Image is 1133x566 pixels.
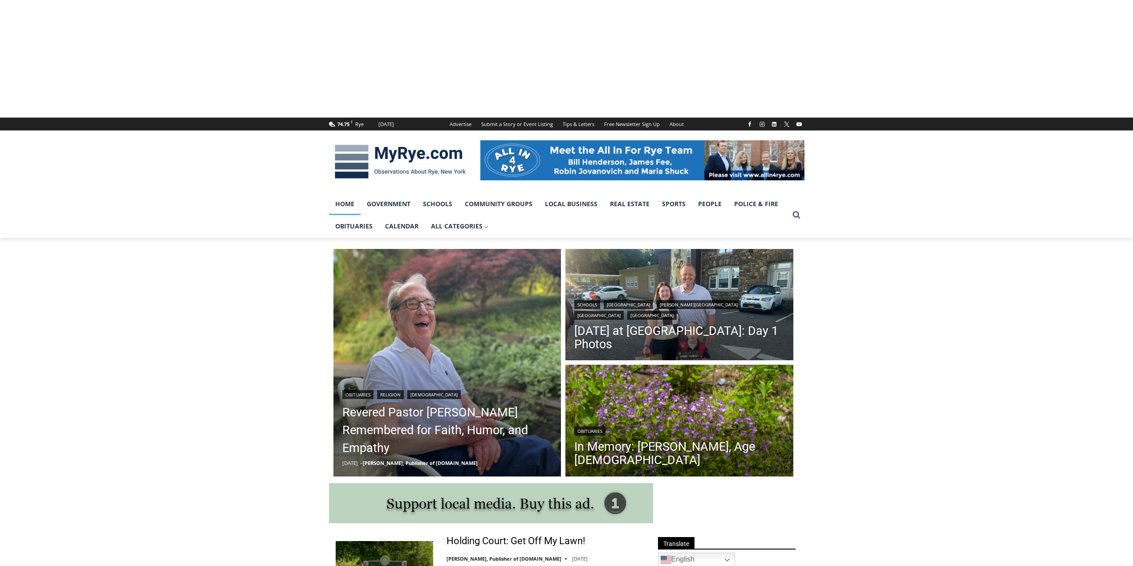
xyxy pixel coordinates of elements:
a: Calendar [379,215,425,237]
span: Translate [658,537,694,549]
a: Sports [656,193,692,215]
a: [DEMOGRAPHIC_DATA] [407,390,461,399]
a: X [781,119,792,130]
img: MyRye.com [329,138,471,185]
span: – [360,460,363,466]
a: [PERSON_NAME][GEOGRAPHIC_DATA] [657,300,741,309]
span: All Categories [431,221,489,231]
img: support local media, buy this ad [329,483,653,523]
img: (PHOTO: Henry arrived for his first day of Kindergarten at Midland Elementary School. He likes cu... [565,249,793,363]
div: | | | | [574,298,784,320]
a: Read More First Day of School at Rye City Schools: Day 1 Photos [565,249,793,363]
span: 74.75 [337,121,349,127]
a: [PERSON_NAME], Publisher of [DOMAIN_NAME] [447,555,561,562]
a: Free Newsletter Sign Up [599,118,665,130]
div: [DATE] [378,120,394,128]
a: Community Groups [459,193,539,215]
img: Obituary - Donald Poole - 2 [333,249,561,477]
nav: Secondary Navigation [445,118,689,130]
img: en [661,554,671,565]
a: [DATE] at [GEOGRAPHIC_DATA]: Day 1 Photos [574,324,784,351]
nav: Primary Navigation [329,193,788,238]
a: [GEOGRAPHIC_DATA] [627,311,677,320]
a: About [665,118,689,130]
a: Obituaries [329,215,379,237]
a: Obituaries [574,427,605,436]
a: Facebook [744,119,755,130]
a: Schools [417,193,459,215]
a: Read More In Memory: Adele Arrigale, Age 90 [565,365,793,479]
a: Tips & Letters [558,118,599,130]
a: [GEOGRAPHIC_DATA] [604,300,653,309]
a: In Memory: [PERSON_NAME], Age [DEMOGRAPHIC_DATA] [574,440,784,467]
time: [DATE] [342,460,358,466]
a: [PERSON_NAME], Publisher of [DOMAIN_NAME] [363,460,478,466]
a: Schools [574,300,600,309]
div: Rye [355,120,364,128]
a: Police & Fire [728,193,784,215]
div: | | [342,388,552,399]
a: Religion [377,390,404,399]
span: F [351,119,353,124]
a: Home [329,193,361,215]
a: Revered Pastor [PERSON_NAME] Remembered for Faith, Humor, and Empathy [342,403,552,457]
a: [GEOGRAPHIC_DATA] [574,311,624,320]
img: All in for Rye [480,140,804,180]
a: Real Estate [604,193,656,215]
a: People [692,193,728,215]
time: [DATE] [572,555,588,562]
a: Read More Revered Pastor Donald Poole Jr. Remembered for Faith, Humor, and Empathy [333,249,561,477]
a: YouTube [794,119,804,130]
img: (PHOTO: Kim Eierman of EcoBeneficial designed and oversaw the installation of native plant beds f... [565,365,793,479]
a: Holding Court: Get Off My Lawn! [447,535,585,548]
button: View Search Form [788,207,804,223]
a: Instagram [757,119,768,130]
a: Government [361,193,417,215]
a: Obituaries [342,390,374,399]
a: All Categories [425,215,495,237]
a: Local Business [539,193,604,215]
a: Linkedin [769,119,780,130]
a: Submit a Story or Event Listing [476,118,558,130]
a: Advertise [445,118,476,130]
